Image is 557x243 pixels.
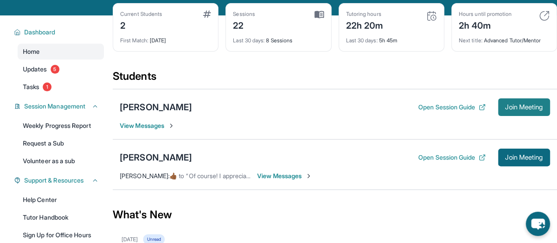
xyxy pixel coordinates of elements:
span: ​👍🏾​ to “ Of course! I appreciate your consideration. Now the classes are Tue 3-4 & Thu 3-4. Than... [170,172,524,179]
img: card [314,11,324,19]
span: Join Meeting [505,155,543,160]
img: card [426,11,437,21]
button: Join Meeting [498,98,550,116]
button: Open Session Guide [418,103,486,112]
div: [DATE] [120,32,211,44]
div: Current Students [120,11,162,18]
div: 22h 20m [346,18,384,32]
a: Weekly Progress Report [18,118,104,134]
span: Session Management [24,102,85,111]
button: Join Meeting [498,149,550,166]
span: View Messages [257,172,312,180]
button: Support & Resources [21,176,99,185]
button: Open Session Guide [418,153,486,162]
span: First Match : [120,37,148,44]
span: Updates [23,65,47,74]
span: Tasks [23,82,39,91]
div: [PERSON_NAME] [120,101,192,113]
img: card [203,11,211,18]
a: Volunteer as a sub [18,153,104,169]
div: 2 [120,18,162,32]
span: Last 30 days : [233,37,265,44]
div: Students [113,69,557,89]
span: Next title : [459,37,483,44]
span: 1 [43,82,52,91]
a: Tasks1 [18,79,104,95]
a: Request a Sub [18,135,104,151]
img: Chevron-Right [305,172,312,179]
span: Join Meeting [505,105,543,110]
span: Last 30 days : [346,37,378,44]
a: Home [18,44,104,60]
div: 22 [233,18,255,32]
button: Dashboard [21,28,99,37]
div: What's New [113,195,557,234]
img: Chevron-Right [168,122,175,129]
div: 2h 40m [459,18,512,32]
span: View Messages [120,121,175,130]
a: Help Center [18,192,104,208]
img: card [539,11,550,21]
div: Advanced Tutor/Mentor [459,32,550,44]
span: 5 [51,65,59,74]
div: [DATE] [122,236,138,243]
button: chat-button [526,212,550,236]
a: Updates5 [18,61,104,77]
div: [PERSON_NAME] [120,151,192,164]
div: Sessions [233,11,255,18]
div: Tutoring hours [346,11,384,18]
a: Sign Up for Office Hours [18,227,104,243]
div: 8 Sessions [233,32,324,44]
span: Dashboard [24,28,55,37]
div: 5h 45m [346,32,437,44]
button: Session Management [21,102,99,111]
a: Tutor Handbook [18,209,104,225]
div: Hours until promotion [459,11,512,18]
span: Home [23,47,40,56]
span: Support & Resources [24,176,84,185]
span: [PERSON_NAME] : [120,172,170,179]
